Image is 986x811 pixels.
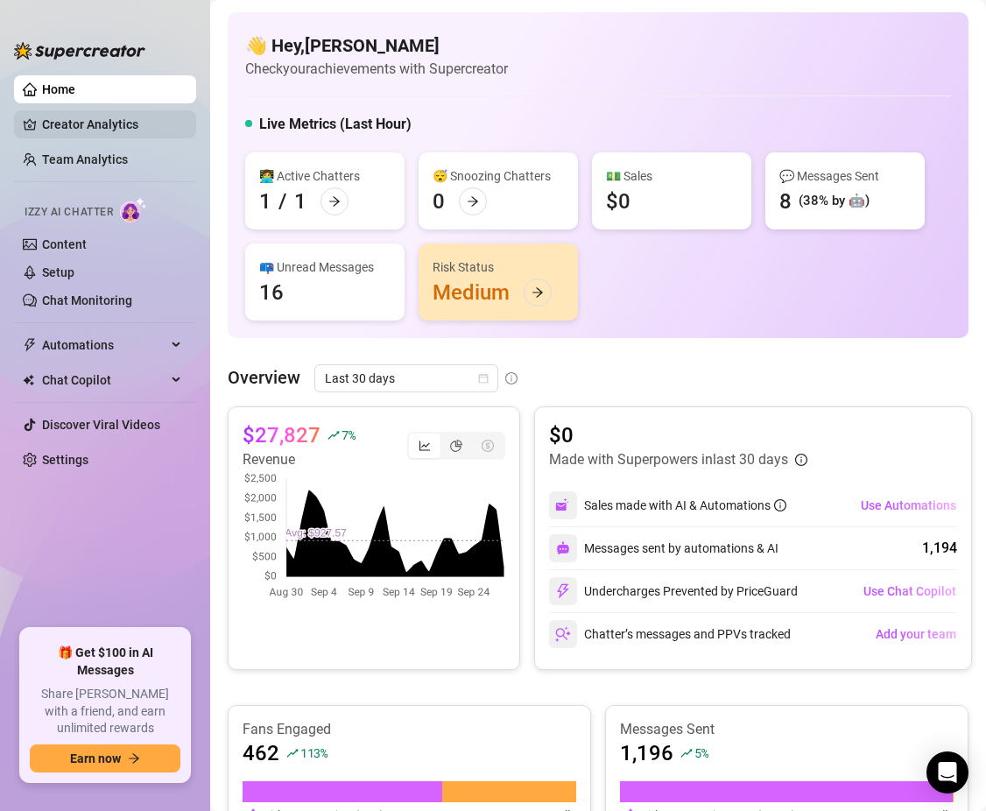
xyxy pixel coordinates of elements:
[922,538,957,559] div: 1,194
[549,620,791,648] div: Chatter’s messages and PPVs tracked
[325,365,488,391] span: Last 30 days
[555,497,571,513] img: svg%3e
[23,338,37,352] span: thunderbolt
[549,577,798,605] div: Undercharges Prevented by PriceGuard
[42,331,166,359] span: Automations
[259,114,412,135] h5: Live Metrics (Last Hour)
[342,427,355,443] span: 7 %
[549,421,807,449] article: $0
[419,440,431,452] span: line-chart
[42,82,75,96] a: Home
[433,187,445,215] div: 0
[863,584,956,598] span: Use Chat Copilot
[556,541,570,555] img: svg%3e
[128,752,140,765] span: arrow-right
[286,747,299,759] span: rise
[243,421,320,449] article: $27,827
[42,152,128,166] a: Team Analytics
[505,372,518,384] span: info-circle
[300,744,327,761] span: 113 %
[876,627,956,641] span: Add your team
[243,720,576,739] article: Fans Engaged
[42,237,87,251] a: Content
[779,187,792,215] div: 8
[327,429,340,441] span: rise
[25,204,113,221] span: Izzy AI Chatter
[245,33,508,58] h4: 👋 Hey, [PERSON_NAME]
[860,491,957,519] button: Use Automations
[294,187,306,215] div: 1
[433,166,564,186] div: 😴 Snoozing Chatters
[549,534,778,562] div: Messages sent by automations & AI
[478,373,489,384] span: calendar
[259,166,391,186] div: 👩‍💻 Active Chatters
[259,187,271,215] div: 1
[549,449,788,470] article: Made with Superpowers in last 30 days
[482,440,494,452] span: dollar-circle
[606,187,630,215] div: $0
[42,366,166,394] span: Chat Copilot
[555,583,571,599] img: svg%3e
[407,432,505,460] div: segmented control
[243,449,355,470] article: Revenue
[694,744,708,761] span: 5 %
[875,620,957,648] button: Add your team
[42,110,182,138] a: Creator Analytics
[863,577,957,605] button: Use Chat Copilot
[606,166,737,186] div: 💵 Sales
[228,364,300,391] article: Overview
[70,751,121,765] span: Earn now
[584,496,786,515] div: Sales made with AI & Automations
[433,257,564,277] div: Risk Status
[680,747,693,759] span: rise
[328,195,341,208] span: arrow-right
[245,58,508,80] article: Check your achievements with Supercreator
[620,720,954,739] article: Messages Sent
[861,498,956,512] span: Use Automations
[555,626,571,642] img: svg%3e
[243,739,279,767] article: 462
[532,286,544,299] span: arrow-right
[14,42,145,60] img: logo-BBDzfeDw.svg
[799,191,870,212] div: (38% by 🤖)
[30,744,180,772] button: Earn nowarrow-right
[259,257,391,277] div: 📪 Unread Messages
[42,418,160,432] a: Discover Viral Videos
[774,499,786,511] span: info-circle
[120,197,147,222] img: AI Chatter
[259,279,284,307] div: 16
[42,293,132,307] a: Chat Monitoring
[795,454,807,466] span: info-circle
[30,645,180,679] span: 🎁 Get $100 in AI Messages
[42,265,74,279] a: Setup
[620,739,673,767] article: 1,196
[30,686,180,737] span: Share [PERSON_NAME] with a friend, and earn unlimited rewards
[23,374,34,386] img: Chat Copilot
[779,166,911,186] div: 💬 Messages Sent
[467,195,479,208] span: arrow-right
[926,751,968,793] div: Open Intercom Messenger
[450,440,462,452] span: pie-chart
[42,453,88,467] a: Settings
